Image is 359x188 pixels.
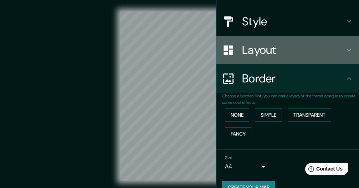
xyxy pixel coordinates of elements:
canvas: Map [120,11,239,181]
div: Border [216,64,359,93]
iframe: Help widget launcher [296,160,351,180]
button: None [225,108,249,122]
label: Size [225,155,232,161]
button: Simple [255,108,282,122]
div: Style [216,7,359,36]
button: Fancy [225,127,251,141]
div: A4 [225,161,268,172]
button: Transparent [288,108,331,122]
div: Layout [216,36,359,64]
p: Choose a border. : you can make layers of the frame opaque to create some cool effects. [222,93,359,106]
h4: Border [242,71,345,86]
h4: Style [242,14,345,29]
b: Hint [253,93,262,99]
h4: Layout [242,43,345,57]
